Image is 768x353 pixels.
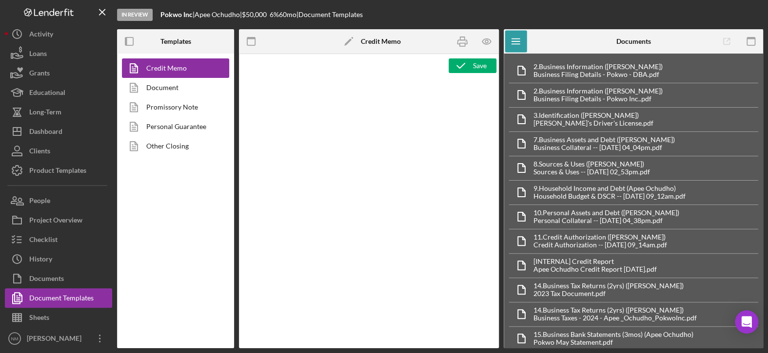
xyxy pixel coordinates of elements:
[29,63,50,85] div: Grants
[5,191,112,210] button: People
[533,265,657,273] div: Apee Ochudho Credit Report [DATE].pdf
[160,37,191,45] b: Templates
[29,24,53,46] div: Activity
[5,249,112,269] button: History
[5,288,112,308] button: Document Templates
[533,241,667,249] div: Credit Authorization -- [DATE] 09_14am.pdf
[29,122,62,144] div: Dashboard
[29,269,64,291] div: Documents
[5,161,112,180] button: Product Templates
[5,83,112,102] button: Educational
[5,63,112,83] button: Grants
[5,230,112,249] button: Checklist
[29,161,86,183] div: Product Templates
[533,87,663,95] div: 2. Business Information ([PERSON_NAME])
[5,24,112,44] button: Activity
[533,314,697,322] div: Business Taxes - 2024 - Apee _Ochudho_PokwoInc.pdf
[533,119,653,127] div: [PERSON_NAME]'s Driver's License.pdf
[533,290,684,297] div: 2023 Tax Document.pdf
[29,308,49,330] div: Sheets
[29,44,47,66] div: Loans
[533,168,650,176] div: Sources & Uses -- [DATE] 02_53pm.pdf
[5,122,112,141] button: Dashboard
[29,249,52,271] div: History
[29,102,61,124] div: Long-Term
[5,269,112,288] button: Documents
[29,288,94,310] div: Document Templates
[533,338,693,346] div: Pokwo May Statement.pdf
[270,11,279,19] div: 6 %
[473,58,487,73] div: Save
[361,37,401,45] b: Credit Memo
[533,111,653,119] div: 3. Identification ([PERSON_NAME])
[5,102,112,122] button: Long-Term
[533,192,686,200] div: Household Budget & DSCR -- [DATE] 09_12am.pdf
[533,258,657,265] div: [INTERNAL] Credit Report
[616,37,650,45] b: Documents
[533,331,693,338] div: 15. Business Bank Statements (3mos) (Apee Ochudho)
[5,329,112,348] button: NM[PERSON_NAME]
[533,95,663,103] div: Business Filing Details - Pokwo Inc..pdf
[5,141,112,161] button: Clients
[533,233,667,241] div: 11. Credit Authorization ([PERSON_NAME])
[122,117,224,136] a: Personal Guarantee
[160,10,193,19] b: Pokwo Inc
[160,11,195,19] div: |
[735,310,758,334] div: Open Intercom Messenger
[296,11,363,19] div: | Document Templates
[122,136,224,156] a: Other Closing
[533,209,679,217] div: 10. Personal Assets and Debt ([PERSON_NAME])
[533,160,650,168] div: 8. Sources & Uses ([PERSON_NAME])
[449,58,496,73] button: Save
[533,144,675,151] div: Business Collateral -- [DATE] 04_04pm.pdf
[533,71,663,78] div: Business Filing Details - Pokwo - DBA.pdf
[29,191,50,213] div: People
[5,210,112,230] button: Project Overview
[11,336,19,341] text: NM
[122,78,224,97] a: Document
[5,308,112,327] button: Sheets
[533,136,675,144] div: 7. Business Assets and Debt ([PERSON_NAME])
[242,10,267,19] span: $50,000
[24,329,88,351] div: [PERSON_NAME]
[533,217,679,224] div: Personal Collateral -- [DATE] 04_38pm.pdf
[533,282,684,290] div: 14. Business Tax Returns (2yrs) ([PERSON_NAME])
[5,44,112,63] button: Loans
[29,83,65,105] div: Educational
[117,9,153,21] div: In Review
[533,63,663,71] div: 2. Business Information ([PERSON_NAME])
[195,11,242,19] div: Apee Ochudho |
[122,58,224,78] a: Credit Memo
[533,306,697,314] div: 14. Business Tax Returns (2yrs) ([PERSON_NAME])
[533,185,686,192] div: 9. Household Income and Debt (Apee Ochudho)
[29,230,58,252] div: Checklist
[122,97,224,117] a: Promissory Note
[279,11,296,19] div: 60 mo
[29,210,82,232] div: Project Overview
[29,141,50,163] div: Clients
